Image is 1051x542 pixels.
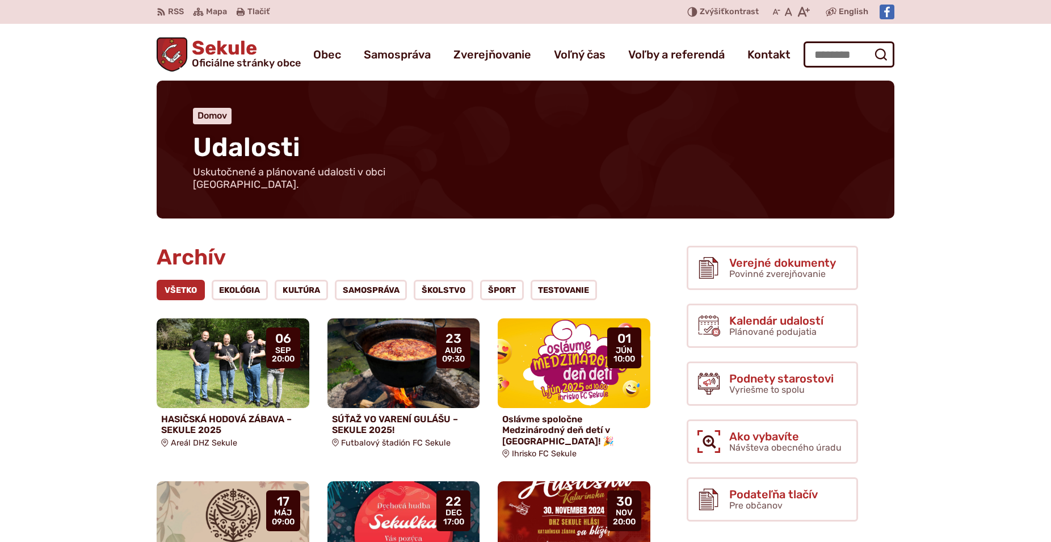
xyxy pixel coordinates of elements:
[729,488,818,501] span: Podateľňa tlačív
[687,419,858,464] a: Ako vybavíte Návšteva obecného úradu
[729,430,842,443] span: Ako vybavíte
[453,39,531,70] a: Zverejňovanie
[192,58,301,68] span: Oficiálne stránky obce
[187,39,301,68] span: Sekule
[687,477,858,522] a: Podateľňa tlačív Pre občanov
[212,280,268,300] a: Ekológia
[157,280,205,300] a: Všetko
[157,246,650,270] h2: Archív
[443,518,464,527] span: 17:00
[839,5,868,19] span: English
[275,280,328,300] a: Kultúra
[729,384,805,395] span: Vyriešme to spolu
[613,518,636,527] span: 20:00
[512,449,577,459] span: Ihrisko FC Sekule
[443,509,464,518] span: dec
[729,268,826,279] span: Povinné zverejňovanie
[498,318,650,463] a: Oslávme spoločne Medzinárodný deň detí v [GEOGRAPHIC_DATA]! 🎉 Ihrisko FC Sekule 01 jún 10:00
[197,110,227,121] a: Domov
[206,5,227,19] span: Mapa
[272,495,295,509] span: 17
[157,37,187,72] img: Prejsť na domovskú stránku
[880,5,894,19] img: Prejsť na Facebook stránku
[729,257,836,269] span: Verejné dokumenty
[700,7,725,16] span: Zvýšiť
[157,318,309,452] a: HASIČSKÁ HODOVÁ ZÁBAVA – SEKULE 2025 Areál DHZ Sekule 06 sep 20:00
[332,414,476,435] h4: SÚŤAŽ VO VARENÍ GULÁŠU – SEKULE 2025!
[554,39,606,70] a: Voľný čas
[193,166,465,191] p: Uskutočnené a plánované udalosti v obci [GEOGRAPHIC_DATA].
[157,37,301,72] a: Logo Sekule, prejsť na domovskú stránku.
[171,438,237,448] span: Areál DHZ Sekule
[442,332,465,346] span: 23
[161,414,305,435] h4: HASIČSKÁ HODOVÁ ZÁBAVA – SEKULE 2025
[613,346,635,355] span: jún
[613,509,636,518] span: nov
[414,280,473,300] a: ŠKOLSTVO
[272,346,295,355] span: sep
[729,326,817,337] span: Plánované podujatia
[613,495,636,509] span: 30
[193,132,300,163] span: Udalosti
[313,39,341,70] a: Obec
[272,518,295,527] span: 09:00
[442,355,465,364] span: 09:30
[480,280,524,300] a: Šport
[341,438,451,448] span: Futbalový štadión FC Sekule
[729,442,842,453] span: Návšteva obecného úradu
[729,314,823,327] span: Kalendár udalostí
[729,500,783,511] span: Pre občanov
[272,332,295,346] span: 06
[613,332,635,346] span: 01
[700,7,759,17] span: kontrast
[729,372,834,385] span: Podnety starostovi
[628,39,725,70] a: Voľby a referendá
[836,5,871,19] a: English
[531,280,598,300] a: Testovanie
[687,304,858,348] a: Kalendár udalostí Plánované podujatia
[327,318,480,452] a: SÚŤAŽ VO VARENÍ GULÁŠU – SEKULE 2025! Futbalový štadión FC Sekule 23 aug 09:30
[272,355,295,364] span: 20:00
[687,246,858,290] a: Verejné dokumenty Povinné zverejňovanie
[613,355,635,364] span: 10:00
[364,39,431,70] a: Samospráva
[335,280,407,300] a: Samospráva
[247,7,270,17] span: Tlačiť
[272,509,295,518] span: máj
[168,5,184,19] span: RSS
[502,414,646,447] h4: Oslávme spoločne Medzinárodný deň detí v [GEOGRAPHIC_DATA]! 🎉
[442,346,465,355] span: aug
[747,39,791,70] a: Kontakt
[443,495,464,509] span: 22
[687,362,858,406] a: Podnety starostovi Vyriešme to spolu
